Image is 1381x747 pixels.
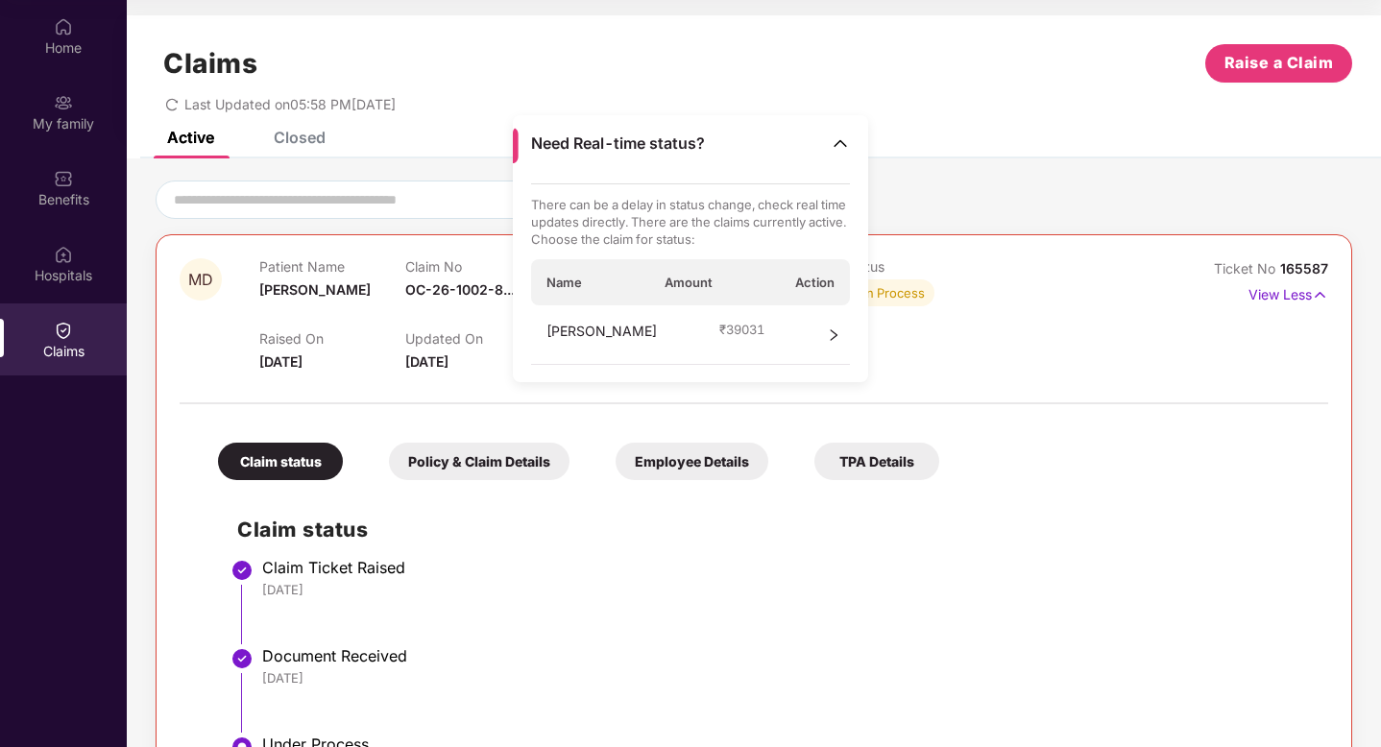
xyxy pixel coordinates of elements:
[54,321,73,340] img: svg+xml;base64,PHN2ZyBpZD0iQ2xhaW0iIHhtbG5zPSJodHRwOi8vd3d3LnczLm9yZy8yMDAwL3N2ZyIgd2lkdGg9IjIwIi...
[259,281,371,298] span: [PERSON_NAME]
[165,96,179,112] span: redo
[259,330,405,347] p: Raised On
[719,321,764,338] span: ₹ 39031
[546,274,582,291] span: Name
[814,443,939,480] div: TPA Details
[831,133,850,153] img: Toggle Icon
[531,133,705,154] span: Need Real-time status?
[54,17,73,36] img: svg+xml;base64,PHN2ZyBpZD0iSG9tZSIgeG1sbnM9Imh0dHA6Ly93d3cudzMub3JnLzIwMDAvc3ZnIiB3aWR0aD0iMjAiIG...
[274,128,326,147] div: Closed
[54,169,73,188] img: svg+xml;base64,PHN2ZyBpZD0iQmVuZWZpdHMiIHhtbG5zPSJodHRwOi8vd3d3LnczLm9yZy8yMDAwL3N2ZyIgd2lkdGg9Ij...
[844,258,990,275] p: Status
[262,669,1309,687] div: [DATE]
[531,196,851,248] p: There can be a delay in status change, check real time updates directly. There are the claims cur...
[405,258,551,275] p: Claim No
[405,281,515,298] span: OC-26-1002-8...
[405,353,448,370] span: [DATE]
[218,443,343,480] div: Claim status
[1224,51,1334,75] span: Raise a Claim
[389,443,569,480] div: Policy & Claim Details
[827,321,840,349] span: right
[163,47,257,80] h1: Claims
[230,647,254,670] img: svg+xml;base64,PHN2ZyBpZD0iU3RlcC1Eb25lLTMyeDMyIiB4bWxucz0iaHR0cDovL3d3dy53My5vcmcvMjAwMC9zdmciIH...
[262,581,1309,598] div: [DATE]
[184,96,396,112] span: Last Updated on 05:58 PM[DATE]
[1214,260,1280,277] span: Ticket No
[1312,284,1328,305] img: svg+xml;base64,PHN2ZyB4bWxucz0iaHR0cDovL3d3dy53My5vcmcvMjAwMC9zdmciIHdpZHRoPSIxNyIgaGVpZ2h0PSIxNy...
[863,283,925,302] div: In Process
[259,258,405,275] p: Patient Name
[188,272,213,288] span: MD
[230,559,254,582] img: svg+xml;base64,PHN2ZyBpZD0iU3RlcC1Eb25lLTMyeDMyIiB4bWxucz0iaHR0cDovL3d3dy53My5vcmcvMjAwMC9zdmciIH...
[1280,260,1328,277] span: 165587
[54,93,73,112] img: svg+xml;base64,PHN2ZyB3aWR0aD0iMjAiIGhlaWdodD0iMjAiIHZpZXdCb3g9IjAgMCAyMCAyMCIgZmlsbD0ibm9uZSIgeG...
[546,321,657,349] span: [PERSON_NAME]
[405,330,551,347] p: Updated On
[795,274,835,291] span: Action
[259,353,303,370] span: [DATE]
[237,514,1309,545] h2: Claim status
[54,245,73,264] img: svg+xml;base64,PHN2ZyBpZD0iSG9zcGl0YWxzIiB4bWxucz0iaHR0cDovL3d3dy53My5vcmcvMjAwMC9zdmciIHdpZHRoPS...
[1248,279,1328,305] p: View Less
[665,274,713,291] span: Amount
[1205,44,1352,83] button: Raise a Claim
[167,128,214,147] div: Active
[616,443,768,480] div: Employee Details
[262,646,1309,665] div: Document Received
[262,558,1309,577] div: Claim Ticket Raised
